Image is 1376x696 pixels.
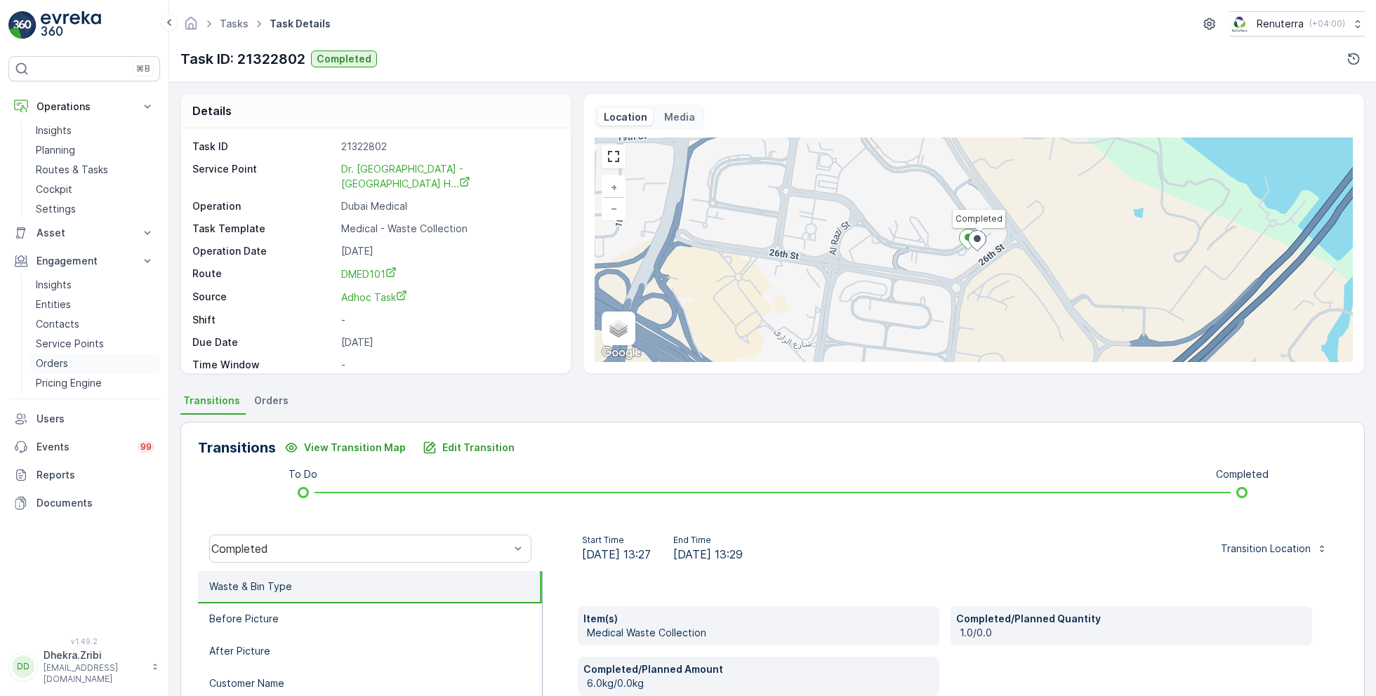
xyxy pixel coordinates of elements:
[209,612,279,626] p: Before Picture
[1229,16,1251,32] img: Screenshot_2024-07-26_at_13.33.01.png
[30,354,160,373] a: Orders
[341,335,556,349] p: [DATE]
[209,644,270,658] p: After Picture
[30,121,160,140] a: Insights
[136,63,150,74] p: ⌘B
[36,202,76,216] p: Settings
[198,437,276,458] p: Transitions
[37,100,132,114] p: Operations
[587,676,934,690] p: 6.0kg/0.0kg
[209,676,284,690] p: Customer Name
[192,313,336,327] p: Shift
[30,180,160,199] a: Cockpit
[211,542,510,555] div: Completed
[41,11,101,39] img: logo_light-DOdMpM7g.png
[209,580,292,594] p: Waste & Bin Type
[192,290,336,304] p: Source
[341,268,397,280] span: DMED101
[664,110,695,124] p: Media
[183,394,240,408] span: Transitions
[30,373,160,393] a: Pricing Engine
[37,440,129,454] p: Events
[8,405,160,433] a: Users
[598,344,644,362] img: Google
[1229,11,1365,36] button: Renuterra(+04:00)
[36,278,72,292] p: Insights
[220,18,249,29] a: Tasks
[341,358,556,372] p: -
[341,267,556,281] a: DMED101
[8,11,37,39] img: logo
[36,182,72,196] p: Cockpit
[30,199,160,219] a: Settings
[30,140,160,160] a: Planning
[276,436,414,459] button: View Transition Map
[36,317,79,331] p: Contacts
[12,655,34,678] div: DD
[582,535,651,546] p: Start Time
[36,337,104,351] p: Service Points
[8,247,160,275] button: Engagement
[36,356,68,370] p: Orders
[192,335,336,349] p: Due Date
[37,496,154,510] p: Documents
[341,244,556,258] p: [DATE]
[8,461,160,489] a: Reports
[317,52,371,66] p: Completed
[956,612,1306,626] p: Completed/Planned Quantity
[180,48,305,69] p: Task ID: 21322802
[192,267,336,281] p: Route
[673,535,743,546] p: End Time
[304,441,406,455] p: View Transition Map
[598,344,644,362] a: Open this area in Google Maps (opens a new window)
[30,160,160,180] a: Routes & Tasks
[1257,17,1304,31] p: Renuterra
[254,394,289,408] span: Orders
[36,297,71,312] p: Entities
[604,110,647,124] p: Location
[1212,537,1336,560] button: Transition Location
[44,648,145,662] p: Dhekra.Zribi
[341,199,556,213] p: Dubai Medical
[603,146,624,167] a: View Fullscreen
[44,662,145,685] p: [EMAIL_ADDRESS][DOMAIN_NAME]
[341,290,556,304] a: Adhoc Task
[414,436,523,459] button: Edit Transition
[1216,467,1269,481] p: Completed
[1309,18,1345,29] p: ( +04:00 )
[341,140,556,154] p: 21322802
[37,254,132,268] p: Engagement
[1221,542,1311,556] p: Transition Location
[36,376,102,390] p: Pricing Engine
[36,163,108,177] p: Routes & Tasks
[37,226,132,240] p: Asset
[289,467,317,481] p: To Do
[603,313,634,344] a: Layers
[673,546,743,563] span: [DATE] 13:29
[341,291,407,303] span: Adhoc Task
[30,275,160,295] a: Insights
[341,161,470,190] a: Dr. Dana Diet Center - Dubai H...
[192,162,336,191] p: Service Point
[36,143,75,157] p: Planning
[30,334,160,354] a: Service Points
[583,662,934,676] p: Completed/Planned Amount
[611,181,617,193] span: +
[192,102,232,119] p: Details
[8,219,160,247] button: Asset
[192,358,336,372] p: Time Window
[8,489,160,517] a: Documents
[582,546,651,563] span: [DATE] 13:27
[8,637,160,645] span: v 1.49.2
[192,199,336,213] p: Operation
[36,123,72,138] p: Insights
[8,93,160,121] button: Operations
[267,17,333,31] span: Task Details
[37,412,154,426] p: Users
[192,222,336,236] p: Task Template
[611,202,618,214] span: −
[603,177,624,198] a: Zoom In
[587,626,934,640] p: Medical Waste Collection
[341,313,556,327] p: -
[960,626,1306,640] p: 1.0/0.0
